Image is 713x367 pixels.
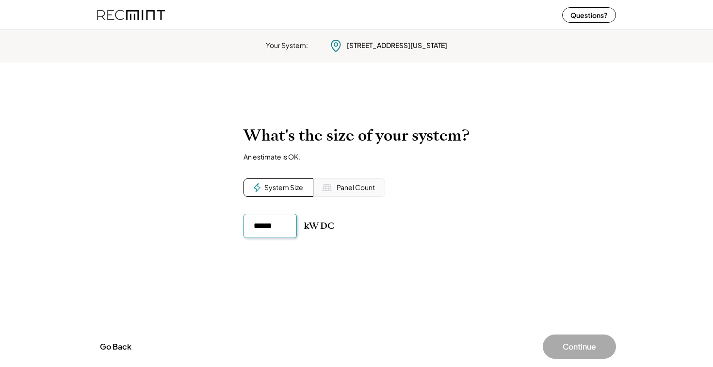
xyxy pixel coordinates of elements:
[243,126,470,145] h2: What's the size of your system?
[304,220,334,232] div: kW DC
[266,41,308,50] div: Your System:
[322,183,332,192] img: Solar%20Panel%20Icon%20%281%29.svg
[97,2,165,28] img: recmint-logotype%403x%20%281%29.jpeg
[347,41,447,50] div: [STREET_ADDRESS][US_STATE]
[97,336,134,357] button: Go Back
[562,7,616,23] button: Questions?
[337,183,375,192] div: Panel Count
[543,335,616,359] button: Continue
[264,183,303,192] div: System Size
[243,152,300,161] div: An estimate is OK.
